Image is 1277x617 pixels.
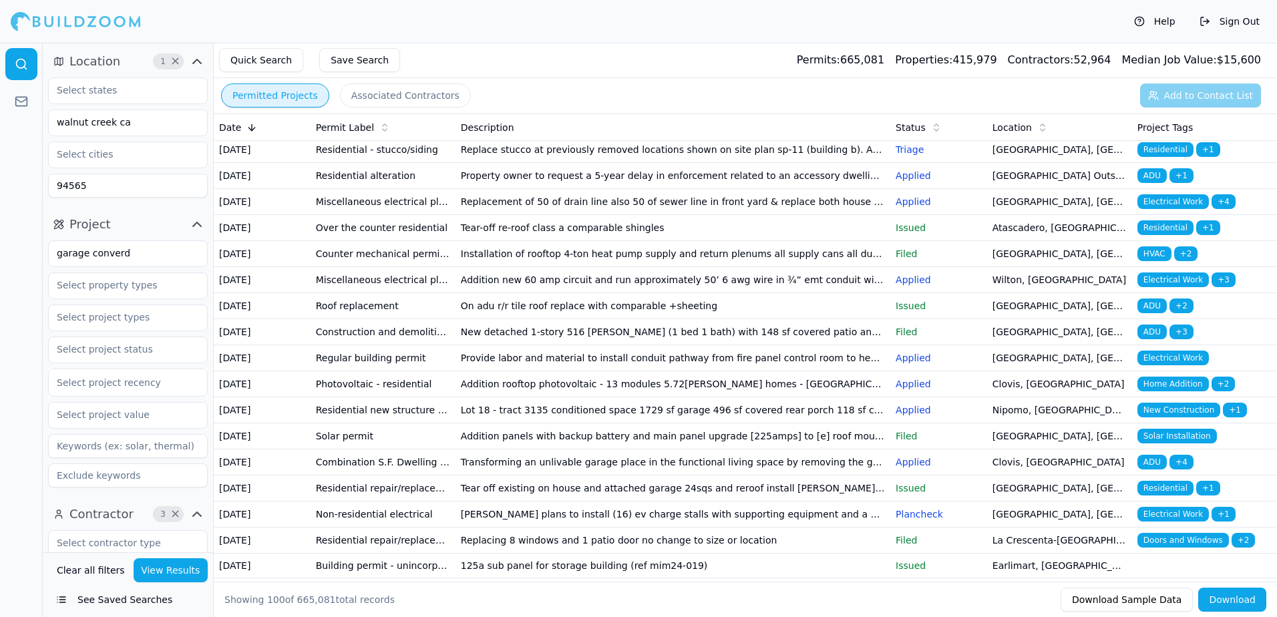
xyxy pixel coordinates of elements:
button: See Saved Searches [48,588,208,612]
p: Applied [896,351,982,365]
span: + 1 [1223,403,1247,417]
p: Issued [896,481,982,495]
td: [GEOGRAPHIC_DATA], [GEOGRAPHIC_DATA] [987,241,1132,267]
div: Description [461,121,885,134]
p: Issued [896,559,982,572]
p: Applied [896,169,982,182]
span: Electrical Work [1137,272,1209,287]
button: Contractor3Clear Contractor filters [48,503,208,525]
span: HVAC [1137,246,1171,261]
td: [GEOGRAPHIC_DATA], [GEOGRAPHIC_DATA] [987,475,1132,501]
td: [DATE] [214,267,311,293]
div: Date [219,121,305,134]
td: [DATE] [214,163,311,189]
td: Residential new structure - single-family dwelling [311,397,455,423]
span: + 4 [1169,455,1194,469]
div: Location [992,121,1127,134]
span: 100 [267,594,285,605]
div: Project Tags [1137,121,1272,134]
input: Select markets [49,110,190,134]
td: [PERSON_NAME] plans to install (16) ev charge stalls with supporting equipment and a new electric... [455,501,890,528]
button: Help [1127,11,1182,32]
td: [GEOGRAPHIC_DATA] Outside, [GEOGRAPHIC_DATA] [987,163,1132,189]
p: Filed [896,325,982,339]
span: + 2 [1174,246,1198,261]
td: Counter mechanical permit for residential [311,241,455,267]
td: Wilton, [GEOGRAPHIC_DATA] [987,267,1132,293]
button: Permitted Projects [221,83,329,108]
input: Select project value [49,403,190,427]
span: Residential [1137,481,1194,495]
td: Applied for online: rplc w/3t 14seer2 pkg g/e remote terminal unit. Rplc all existing duct w/new ... [455,578,890,604]
span: Project [69,215,111,234]
span: Doors and Windows [1137,533,1229,548]
td: Earlimart, [GEOGRAPHIC_DATA] [987,554,1132,578]
td: Lot 18 - tract 3135 conditioned space 1729 sf garage 496 sf covered rear porch 118 sf covered ent... [455,397,890,423]
span: + 1 [1169,168,1194,183]
span: Clear Contractor filters [170,511,180,518]
span: + 3 [1169,325,1194,339]
td: Addition rooftop photovoltaic - 13 modules 5.72[PERSON_NAME] homes - [GEOGRAPHIC_DATA] - tract 63... [455,371,890,397]
td: [DATE] [214,449,311,475]
td: Clovis, [GEOGRAPHIC_DATA] [987,449,1132,475]
p: Filed [896,429,982,443]
span: Residential [1137,220,1194,235]
div: 52,964 [1008,52,1111,68]
td: [DATE] [214,397,311,423]
span: Electrical Work [1137,194,1209,209]
p: Applied [896,403,982,417]
span: + 1 [1212,507,1236,522]
td: Miscellaneous electrical plumbing mechanical solar/pv electric vehicle charger generator (not for re [311,189,455,215]
span: + 3 [1212,272,1236,287]
button: View Results [134,558,208,582]
p: Applied [896,455,982,469]
td: [GEOGRAPHIC_DATA], [GEOGRAPHIC_DATA] [987,423,1132,449]
td: [GEOGRAPHIC_DATA], [GEOGRAPHIC_DATA] [987,319,1132,345]
span: 3 [156,507,170,521]
span: + 1 [1196,142,1220,157]
input: Select project types [49,305,190,329]
td: Regular building permit [311,345,455,371]
td: Residential - stucco/siding [311,137,455,163]
td: Replace stucco at previously removed locations shown on site plan sp-11 (building b). Areas were ... [455,137,890,163]
td: Clovis, [GEOGRAPHIC_DATA] [987,371,1132,397]
div: 665,081 [797,52,884,68]
button: Project [48,214,208,235]
td: La Crescenta-[GEOGRAPHIC_DATA], [GEOGRAPHIC_DATA] [987,528,1132,554]
p: Applied [896,273,982,286]
button: Location1Clear Location filters [48,51,208,72]
td: Replacement of 50 of drain line also 50 of sewer line in front yard & replace both house and city... [455,189,890,215]
button: Download Sample Data [1061,588,1193,612]
p: Issued [896,299,982,313]
td: [GEOGRAPHIC_DATA], [GEOGRAPHIC_DATA] [987,293,1132,319]
td: New detached 1-story 516 [PERSON_NAME] (1 bed 1 bath) with 148 sf covered patio and 140 sf uncove... [455,319,890,345]
td: Redding, [GEOGRAPHIC_DATA] [987,578,1132,604]
td: [DATE] [214,528,311,554]
td: Non-residential electrical [311,501,455,528]
input: Select contractor type [49,531,190,555]
span: ADU [1137,168,1167,183]
span: + 1 [1196,481,1220,495]
td: [DATE] [214,319,311,345]
p: Filed [896,247,982,260]
div: $ 15,600 [1121,52,1261,68]
td: Residential repair/replacement building permit - county [311,528,455,554]
td: Residential mechanical [311,578,455,604]
td: Residential alteration [311,163,455,189]
span: ADU [1137,298,1167,313]
td: Tear off existing on house and attached garage 24sqs and reroof install [PERSON_NAME] corning asp... [455,475,890,501]
button: Clear all filters [53,558,128,582]
td: [GEOGRAPHIC_DATA], [GEOGRAPHIC_DATA] [987,189,1132,215]
span: ADU [1137,455,1167,469]
span: + 2 [1232,533,1256,548]
td: Property owner to request a 5-year delay in enforcement related to an accessory dwelling unit (adu) [455,163,890,189]
td: [DATE] [214,475,311,501]
input: Select cities [49,142,190,166]
span: Properties: [895,53,952,66]
td: Addition panels with backup battery and main panel upgrade [225amps] to [e] roof mount solar for ... [455,423,890,449]
td: Atascadero, [GEOGRAPHIC_DATA] [987,215,1132,241]
td: Addition new 60 amp circuit and run approximately 50’ 6 awg wire in ¾” emt conduit with 10 awg gr... [455,267,890,293]
td: Over the counter residential [311,215,455,241]
input: Select states [49,78,190,102]
span: + 4 [1212,194,1236,209]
